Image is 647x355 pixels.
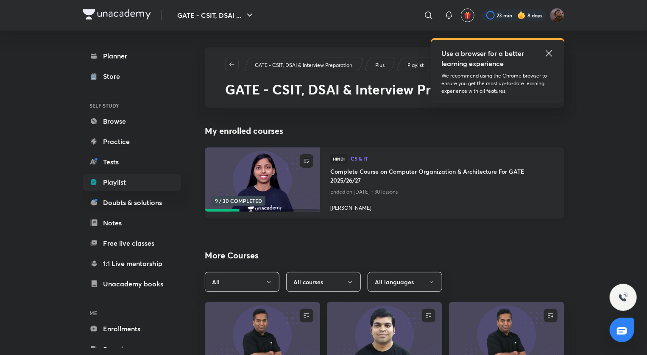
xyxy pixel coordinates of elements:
a: Notes [83,214,181,231]
span: CS & IT [351,156,554,161]
a: Planner [83,47,181,64]
a: [PERSON_NAME] [330,201,554,212]
a: Unacademy books [83,275,181,292]
a: Practice [83,133,181,150]
p: GATE - CSIT, DSAI & Interview Preparation [255,61,352,69]
img: Company Logo [83,9,151,19]
button: avatar [461,8,474,22]
a: Playlist [406,61,425,69]
div: Store [103,71,125,81]
a: Tests [83,153,181,170]
a: CS & IT [351,156,554,162]
img: avatar [464,11,471,19]
button: All courses [286,272,361,292]
h4: My enrolled courses [205,125,564,137]
h6: ME [83,306,181,320]
img: streak [517,11,526,19]
a: new-thumbnail9 / 30 COMPLETED [205,147,320,219]
a: Enrollments [83,320,181,337]
a: Store [83,68,181,85]
a: Doubts & solutions [83,194,181,211]
img: Suryansh Singh [550,8,564,22]
h6: SELF STUDY [83,98,181,113]
button: All languages [368,272,442,292]
button: All [205,272,279,292]
p: Plus [375,61,385,69]
img: new-thumbnail [204,147,321,213]
a: Free live classes [83,235,181,252]
a: Browse [83,113,181,130]
a: Playlist [83,174,181,191]
a: Company Logo [83,9,151,22]
span: Hindi [330,154,347,164]
a: 1:1 Live mentorship [83,255,181,272]
span: 9 / 30 COMPLETED [212,196,265,206]
h5: Use a browser for a better learning experience [441,48,526,69]
a: GATE - CSIT, DSAI & Interview Preparation [254,61,354,69]
a: Plus [374,61,386,69]
p: Ended on [DATE] • 30 lessons [330,186,554,197]
img: ttu [618,292,628,302]
a: Complete Course on Computer Organization & Architecture For GATE 2025/26/27 [330,167,554,186]
p: We recommend using the Chrome browser to ensure you get the most up-to-date learning experience w... [441,72,554,95]
span: GATE - CSIT, DSAI & Interview Preparation COA [225,80,526,98]
h2: More Courses [205,249,564,262]
button: GATE - CSIT, DSAI ... [172,7,260,24]
p: Playlist [407,61,424,69]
